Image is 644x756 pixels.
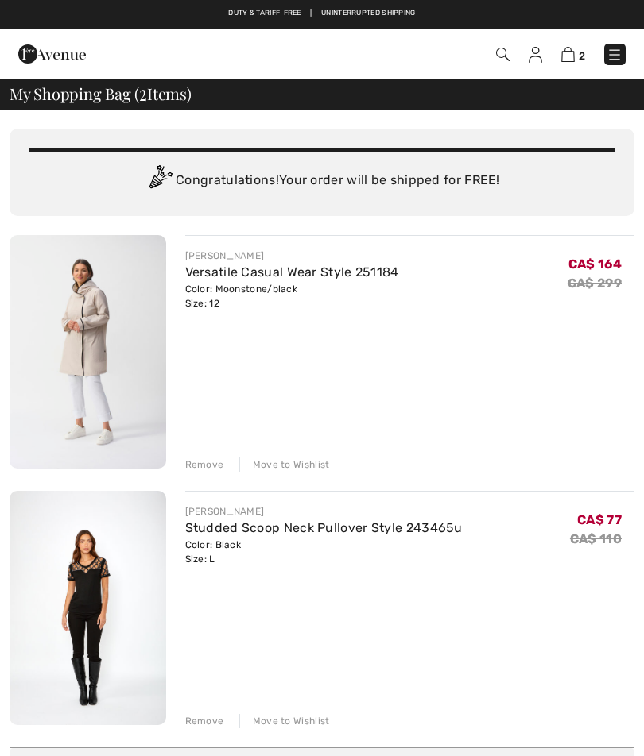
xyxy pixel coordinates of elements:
[577,512,622,527] span: CA$ 77
[607,47,623,63] img: Menu
[139,82,147,102] span: 2
[185,457,224,472] div: Remove
[239,714,330,728] div: Move to Wishlist
[570,531,622,546] s: CA$ 110
[239,457,330,472] div: Move to Wishlist
[10,235,166,469] img: Versatile Casual Wear Style 251184
[185,714,224,728] div: Remove
[568,276,622,291] s: CA$ 299
[185,520,463,535] a: Studded Scoop Neck Pullover Style 243465u
[561,44,585,64] a: 2
[185,282,399,310] div: Color: Moonstone/black Size: 12
[185,504,463,519] div: [PERSON_NAME]
[496,48,510,61] img: Search
[29,165,615,197] div: Congratulations! Your order will be shipped for FREE!
[579,50,585,62] span: 2
[568,256,622,272] span: CA$ 164
[144,165,176,197] img: Congratulation2.svg
[18,45,86,60] a: 1ère Avenue
[185,264,399,280] a: Versatile Casual Wear Style 251184
[18,38,86,70] img: 1ère Avenue
[561,47,575,62] img: Shopping Bag
[10,86,192,102] span: My Shopping Bag ( Items)
[10,491,166,725] img: Studded Scoop Neck Pullover Style 243465u
[529,47,542,63] img: My Info
[185,249,399,263] div: [PERSON_NAME]
[185,538,463,566] div: Color: Black Size: L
